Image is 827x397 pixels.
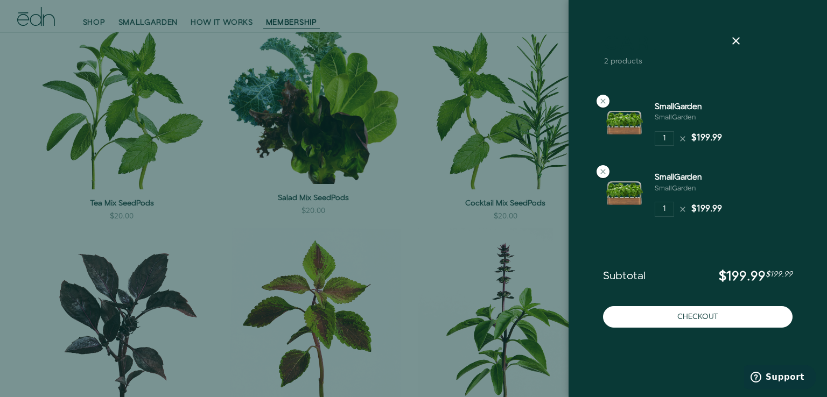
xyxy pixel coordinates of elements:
span: 2 [604,56,608,67]
div: SmallGarden [655,112,702,123]
span: $199.99 [766,269,793,280]
img: SmallGarden - SmallGarden [603,172,646,215]
span: Subtotal [603,270,646,283]
img: SmallGarden - SmallGarden [603,101,646,144]
iframe: Opent een widget waar u meer informatie kunt vinden [744,365,816,392]
span: products [611,56,642,67]
a: SmallGarden [655,172,702,183]
div: $199.99 [691,203,722,216]
div: SmallGarden [655,183,702,194]
a: SmallGarden [655,101,702,112]
span: $199.99 [719,267,766,286]
a: Cart [604,34,663,54]
button: Checkout [603,306,793,328]
div: $199.99 [691,132,722,145]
